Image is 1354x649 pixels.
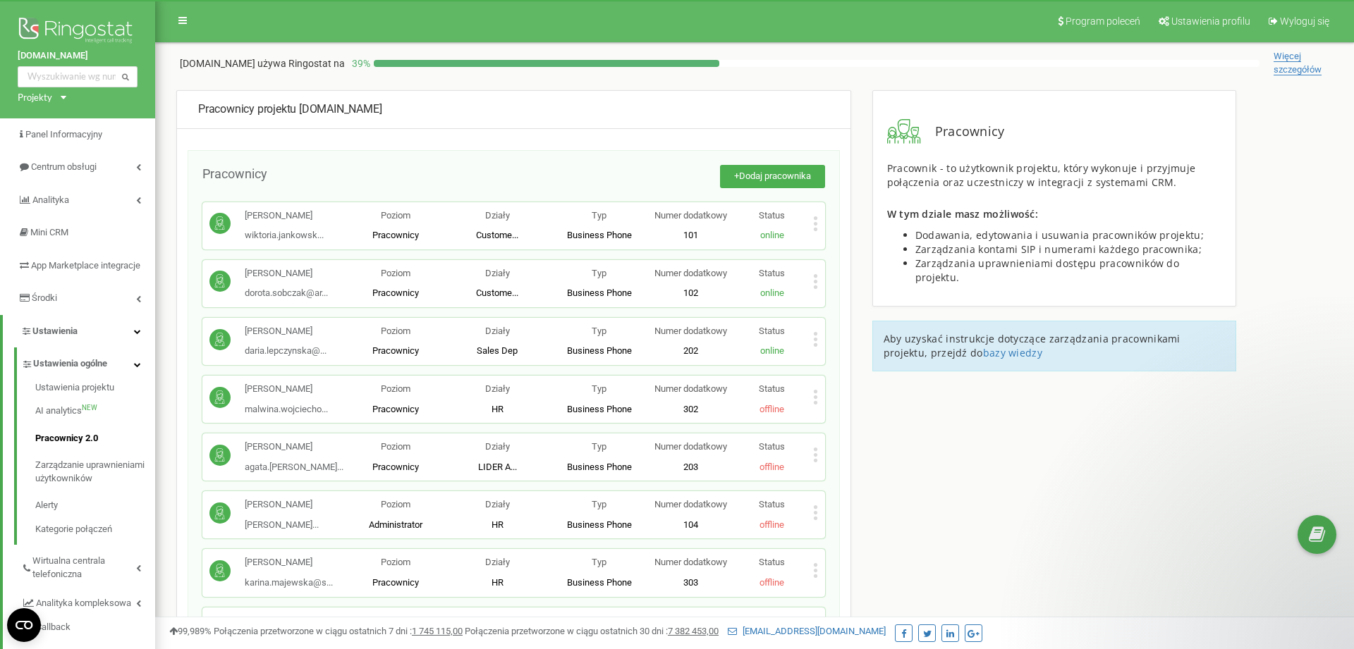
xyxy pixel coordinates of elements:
[485,210,510,221] span: Działy
[759,557,785,567] span: Status
[245,404,328,414] span: malwina.wojciecho...
[654,441,727,452] span: Numer dodatkowy
[915,228,1204,242] span: Dodawania, edytowania i usuwania pracowników projektu;
[485,383,510,394] span: Działy
[372,345,419,356] span: Pracownicy
[3,315,155,348] a: Ustawienia
[32,555,136,581] span: Wirtualna centrala telefoniczna
[983,346,1042,359] a: bazy wiedzy
[592,383,606,394] span: Typ
[372,230,419,240] span: Pracownicy
[887,161,1196,189] span: Pracownik - to użytkownik projektu, który wykonuje i przyjmuje połączenia oraz uczestniczy w inte...
[759,441,785,452] span: Status
[372,577,419,588] span: Pracownicy
[592,499,606,509] span: Typ
[592,268,606,278] span: Typ
[915,242,1202,256] span: Zarządzania kontami SIP i numerami każdego pracownika;
[21,347,155,376] a: Ustawienia ogólne
[650,345,731,358] p: 202
[592,210,606,221] span: Typ
[654,268,727,278] span: Numer dodatkowy
[485,615,510,626] span: Działy
[257,58,345,69] span: używa Ringostat na
[412,626,463,636] u: 1 745 115,00
[720,165,825,188] button: +Dodaj pracownika
[381,326,410,336] span: Poziom
[492,404,504,414] span: HR
[18,14,138,49] img: Ringostat logo
[728,626,886,636] a: [EMAIL_ADDRESS][DOMAIN_NAME]
[592,615,606,626] span: Typ
[921,123,1005,141] span: Pracownicy
[31,161,97,172] span: Centrum obsługi
[650,576,731,590] p: 303
[21,587,155,616] a: Analityka kompleksowa
[35,425,155,452] a: Pracownicy 2.0
[32,326,78,336] span: Ustawienia
[760,404,784,414] span: offline
[36,597,131,610] span: Analityka kompleksowa
[369,519,422,530] span: Administrator
[345,56,374,70] p: 39 %
[245,383,328,396] p: [PERSON_NAME]
[1274,51,1322,75] span: Więcej szczegółów
[478,462,517,472] span: LIDER A...
[372,404,419,414] span: Pracownicy
[485,557,510,567] span: Działy
[567,462,632,472] span: Business Phone
[485,499,510,509] span: Działy
[18,49,138,63] a: [DOMAIN_NAME]
[202,166,267,181] span: Pracownicy
[245,462,343,472] span: agata.[PERSON_NAME]...
[739,171,811,181] span: Dodaj pracownika
[759,499,785,509] span: Status
[760,577,784,588] span: offline
[592,326,606,336] span: Typ
[245,230,324,240] span: wiktoria.jankowsk...
[887,207,1038,221] span: W tym dziale masz możliwość:
[567,404,632,414] span: Business Phone
[35,381,155,398] a: Ustawienia projektu
[567,577,632,588] span: Business Phone
[245,556,333,569] p: [PERSON_NAME]
[759,383,785,394] span: Status
[381,615,410,626] span: Poziom
[485,326,510,336] span: Działy
[1066,16,1140,27] span: Program poleceń
[884,332,1181,359] span: Aby uzyskać instrukcje dotyczące zarządzania pracownikami projektu, przejdź do
[381,441,410,452] span: Poziom
[33,357,107,371] span: Ustawienia ogólne
[245,614,327,628] p: Administrator
[1306,569,1340,603] iframe: Intercom live chat
[654,383,727,394] span: Numer dodatkowy
[654,326,727,336] span: Numer dodatkowy
[214,626,463,636] span: Połączenia przetworzone w ciągu ostatnich 7 dni :
[198,101,829,118] div: [DOMAIN_NAME]
[485,268,510,278] span: Działy
[18,66,138,87] input: Wyszukiwanie wg numeru
[32,292,57,303] span: Środki
[381,557,410,567] span: Poziom
[915,256,1179,284] span: Zarządzania uprawnieniami dostępu pracowników do projektu.
[36,621,71,634] span: Callback
[567,519,632,530] span: Business Phone
[35,519,155,536] a: Kategorie połączeń
[668,626,719,636] u: 7 382 453,00
[381,499,410,509] span: Poziom
[567,345,632,356] span: Business Phone
[654,615,727,626] span: Numer dodatkowy
[477,345,518,356] span: Sales Dep
[759,268,785,278] span: Status
[245,440,343,454] p: [PERSON_NAME]
[198,102,296,116] span: Pracownicy projektu
[32,194,69,205] span: Analityka
[1171,16,1250,27] span: Ustawienia profilu
[381,383,410,394] span: Poziom
[30,227,68,237] span: Mini CRM
[492,519,504,530] span: HR
[35,492,155,519] a: Alerty
[245,288,328,298] span: dorota.sobczak@ar...
[372,288,419,298] span: Pracownicy
[760,519,784,530] span: offline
